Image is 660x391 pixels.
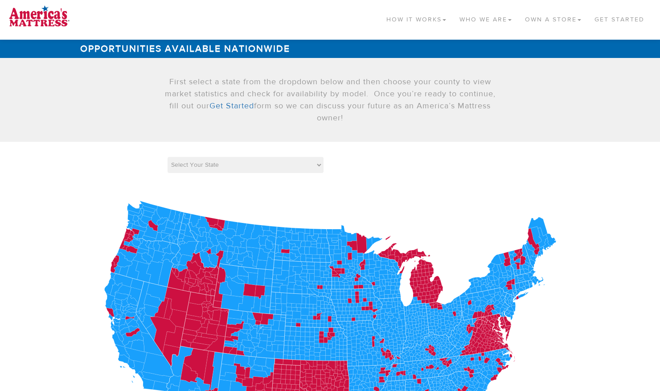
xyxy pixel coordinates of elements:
a: Get Started [588,4,651,31]
a: How It Works [380,4,453,31]
img: logo [9,4,70,27]
h1: Opportunities Available Nationwide [76,40,584,58]
p: First select a state from the dropdown below and then choose your county to view market statistic... [163,76,497,124]
a: Own a Store [518,4,588,31]
a: Who We Are [453,4,518,31]
a: Get Started [209,101,254,111]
